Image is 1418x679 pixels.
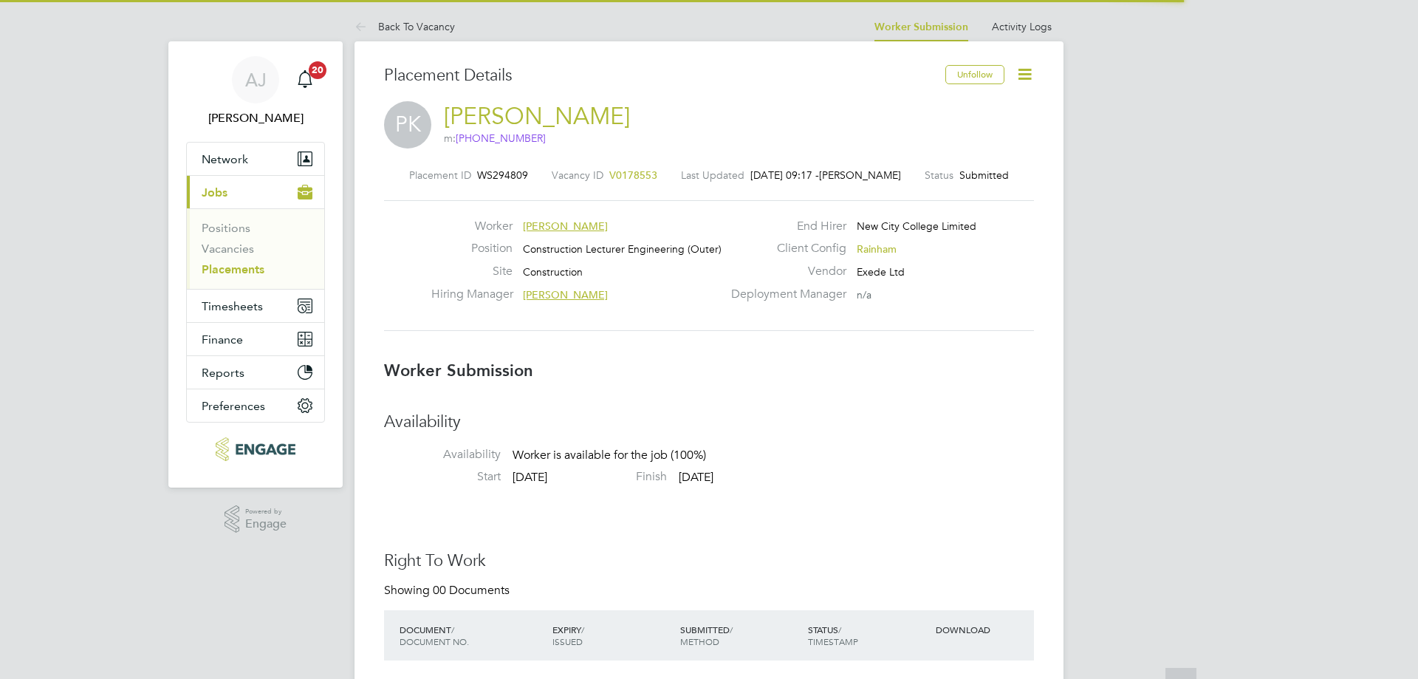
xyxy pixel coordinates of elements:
span: [DATE] [679,470,713,485]
a: Positions [202,221,250,235]
h3: Right To Work [384,550,1034,572]
div: DOWNLOAD [932,616,1034,643]
span: / [451,624,454,635]
div: STATUS [804,616,932,655]
span: [PERSON_NAME] [523,219,608,233]
label: Status [925,168,953,182]
div: Jobs [187,208,324,289]
span: WS294809 [477,168,528,182]
span: V0178553 [609,168,657,182]
span: m: [444,132,546,145]
h3: Placement Details [384,65,934,86]
span: Reports [202,366,244,380]
button: Reports [187,356,324,389]
a: Activity Logs [992,20,1052,33]
label: Worker [431,219,513,234]
div: Showing [384,583,513,598]
span: [DATE] 09:17 - [750,168,819,182]
span: ISSUED [552,635,583,647]
span: METHOD [680,635,719,647]
span: 20 [309,61,326,79]
label: Last Updated [681,168,744,182]
div: SUBMITTED [677,616,804,655]
label: Vacancy ID [552,168,603,182]
label: Vendor [722,264,846,279]
span: Powered by [245,505,287,518]
span: Timesheets [202,299,263,313]
span: Construction Lecturer Engineering (Outer) [523,242,722,256]
span: / [581,624,584,635]
label: Hiring Manager [431,287,513,302]
span: Finance [202,332,243,347]
span: Jobs [202,185,227,199]
a: [PERSON_NAME] [444,102,630,131]
div: EXPIRY [549,616,677,655]
span: Engage [245,518,287,530]
span: / [838,624,841,635]
label: Start [384,469,501,485]
span: [PERSON_NAME] [819,168,901,182]
span: DOCUMENT NO. [400,635,469,647]
h3: Availability [384,412,1034,433]
button: Unfollow [945,65,1004,84]
span: New City College Limited [857,219,976,233]
span: Worker is available for the job (100%) [513,448,706,463]
span: TIMESTAMP [808,635,858,647]
label: Deployment Manager [722,287,846,302]
span: / [730,624,733,635]
a: Go to home page [186,437,325,461]
a: Worker Submission [874,21,968,33]
button: Finance [187,323,324,355]
span: Network [202,152,248,166]
a: Powered byEngage [225,505,287,533]
label: Placement ID [409,168,471,182]
span: 00 Documents [433,583,510,598]
span: AJ [245,70,267,89]
label: Site [431,264,513,279]
img: xede-logo-retina.png [216,437,295,461]
span: Exede Ltd [857,265,905,279]
label: End Hirer [722,219,846,234]
b: Worker Submission [384,361,533,381]
button: Timesheets [187,290,324,322]
label: Client Config [722,241,846,256]
span: [DATE] [513,470,547,485]
a: Vacancies [202,242,254,256]
span: Rainham [857,242,897,256]
span: n/a [857,288,871,301]
a: Placements [202,262,264,276]
a: AJ[PERSON_NAME] [186,56,325,127]
span: Submitted [959,168,1009,182]
button: Network [187,143,324,175]
label: Finish [550,469,667,485]
nav: Main navigation [168,41,343,488]
button: Preferences [187,389,324,422]
label: Position [431,241,513,256]
span: [PERSON_NAME] [523,288,608,301]
a: 20 [290,56,320,103]
label: Availability [384,447,501,463]
span: Adam Jorey [186,109,325,127]
span: Preferences [202,399,265,413]
button: Jobs [187,176,324,208]
div: DOCUMENT [396,616,549,655]
a: Back To Vacancy [354,20,455,33]
span: PK [384,101,431,149]
span: Construction [523,265,583,279]
span: [PHONE_NUMBER] [456,132,546,145]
